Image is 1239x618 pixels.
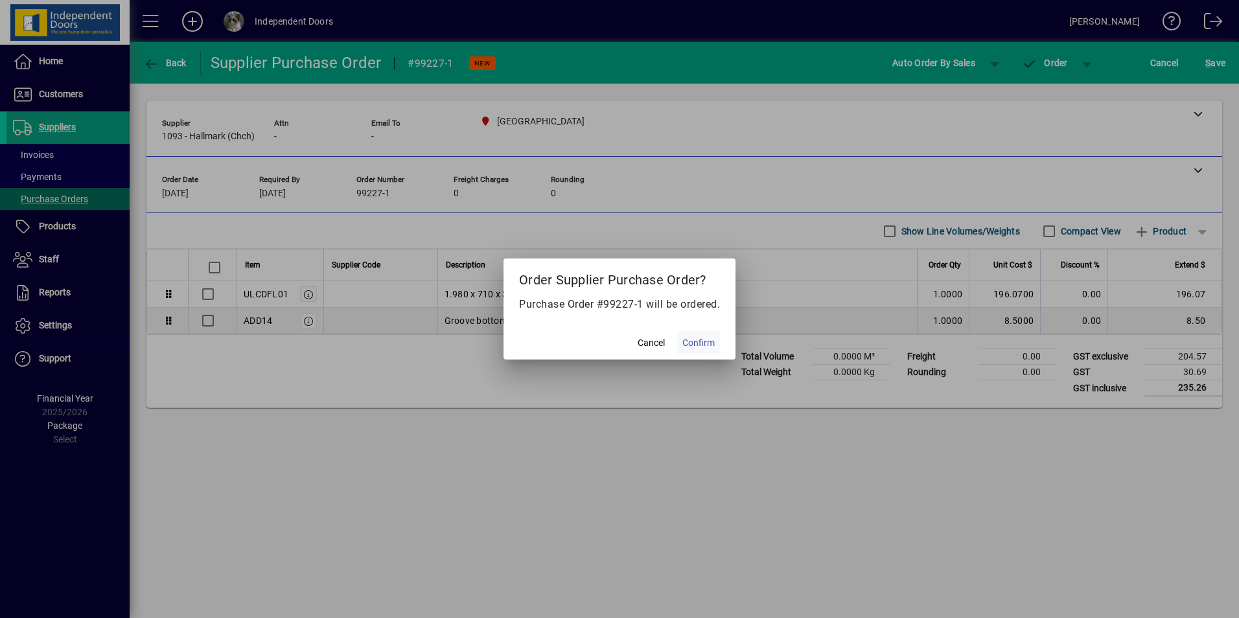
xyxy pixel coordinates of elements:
[631,331,672,354] button: Cancel
[504,258,735,296] h2: Order Supplier Purchase Order?
[682,336,715,350] span: Confirm
[638,336,665,350] span: Cancel
[519,297,720,312] p: Purchase Order #99227-1 will be ordered.
[677,331,720,354] button: Confirm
